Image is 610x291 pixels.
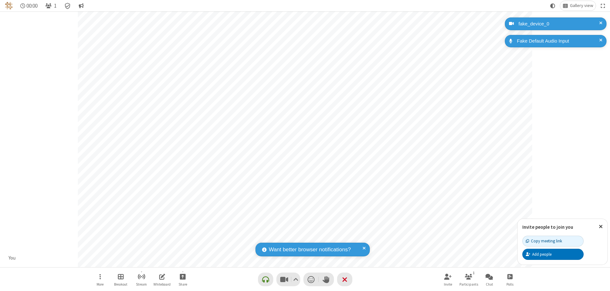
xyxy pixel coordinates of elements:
[132,270,151,288] button: Start streaming
[459,282,478,286] span: Participants
[500,270,519,288] button: Open poll
[471,270,477,276] div: 1
[173,270,192,288] button: Start sharing
[337,273,352,286] button: End or leave meeting
[438,270,457,288] button: Invite participants (⌘+Shift+I)
[136,282,147,286] span: Stream
[26,3,37,9] span: 00:00
[54,3,57,9] span: 1
[179,282,187,286] span: Share
[526,238,562,244] div: Copy meeting link
[570,3,593,8] span: Gallery view
[269,246,351,254] span: Want better browser notifications?
[114,282,127,286] span: Breakout
[459,270,478,288] button: Open participant list
[152,270,172,288] button: Open shared whiteboard
[594,219,607,234] button: Close popover
[91,270,110,288] button: Open menu
[522,236,584,247] button: Copy meeting link
[153,282,171,286] span: Whiteboard
[444,282,452,286] span: Invite
[303,273,319,286] button: Send a reaction
[522,249,584,260] button: Add people
[486,282,493,286] span: Chat
[111,270,130,288] button: Manage Breakout Rooms
[5,2,13,10] img: QA Selenium DO NOT DELETE OR CHANGE
[18,1,40,10] div: Timer
[258,273,273,286] button: Connect your audio
[97,282,104,286] span: More
[522,224,573,230] label: Invite people to join you
[506,282,513,286] span: Polls
[548,1,558,10] button: Using system theme
[62,1,74,10] div: Meeting details Encryption enabled
[43,1,59,10] button: Open participant list
[598,1,608,10] button: Fullscreen
[480,270,499,288] button: Open chat
[276,273,300,286] button: Stop video (⌘+Shift+V)
[319,273,334,286] button: Raise hand
[76,1,86,10] button: Conversation
[291,273,300,286] button: Video setting
[560,1,596,10] button: Change layout
[516,20,602,28] div: fake_device_0
[6,254,18,262] div: You
[515,37,602,45] div: Fake Default Audio Input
